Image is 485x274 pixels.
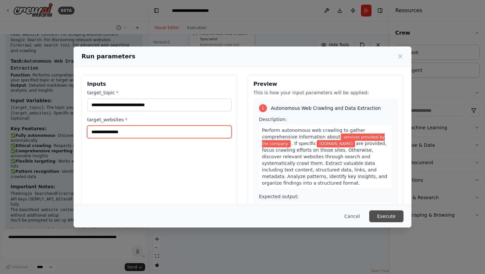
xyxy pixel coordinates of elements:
[81,52,135,61] h2: Run parameters
[87,80,232,88] h3: Inputs
[339,210,365,222] button: Cancel
[87,89,232,96] label: target_topic
[253,80,398,88] h3: Preview
[259,104,267,112] div: 1
[369,210,404,222] button: Execute
[262,128,365,139] span: Perform autonomous web crawling to gather comprehensive information about
[253,89,398,96] p: This is how your input parameters will be applied:
[271,105,381,111] span: Autonomous Web Crawling and Data Extraction
[262,134,385,147] span: Variable: target_topic
[87,116,232,123] label: target_websites
[291,141,316,146] span: . If specific
[317,140,355,147] span: Variable: target_websites
[262,141,387,186] span: are provided, focus crawling efforts on those sites. Otherwise, discover relevant websites throug...
[259,117,287,122] span: Description:
[259,194,299,199] span: Expected output:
